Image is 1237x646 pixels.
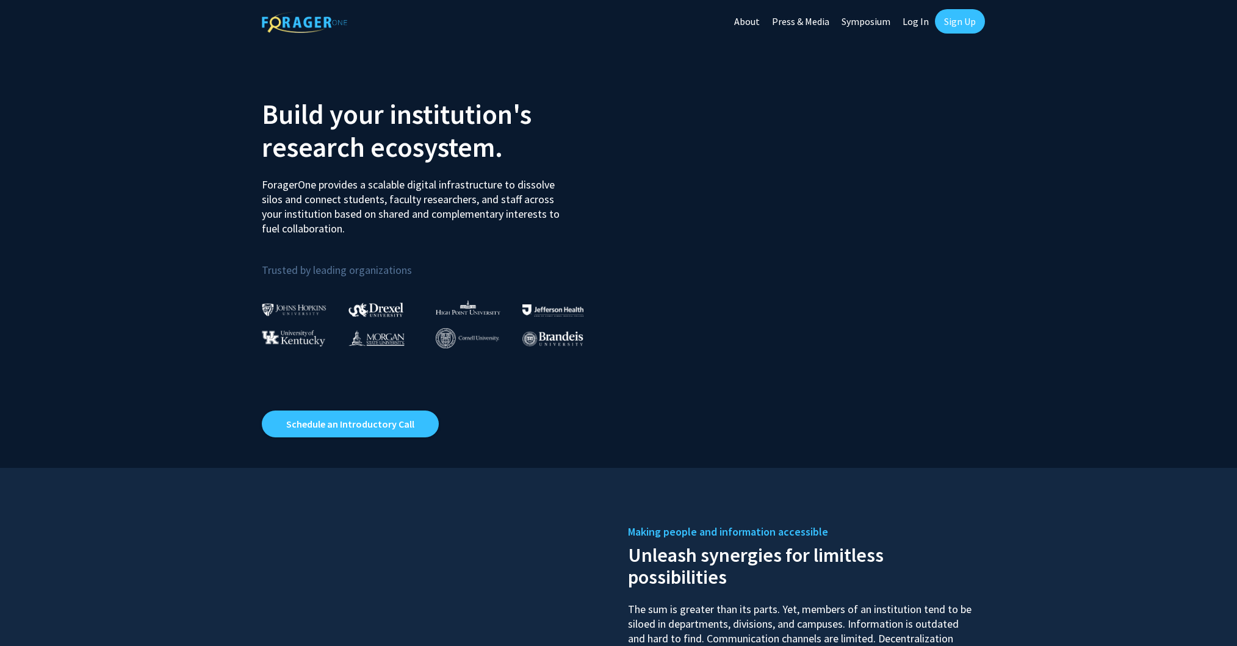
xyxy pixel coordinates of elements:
h2: Unleash synergies for limitless possibilities [628,541,976,588]
img: Drexel University [348,303,403,317]
img: Morgan State University [348,330,405,346]
img: High Point University [436,300,500,315]
h2: Build your institution's research ecosystem. [262,98,610,163]
h5: Making people and information accessible [628,523,976,541]
p: Trusted by leading organizations [262,246,610,279]
img: ForagerOne Logo [262,12,347,33]
a: Sign Up [935,9,985,34]
a: Opens in a new tab [262,411,439,437]
img: Johns Hopkins University [262,303,326,316]
img: Thomas Jefferson University [522,304,583,316]
img: Brandeis University [522,331,583,346]
img: University of Kentucky [262,330,325,346]
img: Cornell University [436,328,499,348]
p: ForagerOne provides a scalable digital infrastructure to dissolve silos and connect students, fac... [262,168,568,236]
